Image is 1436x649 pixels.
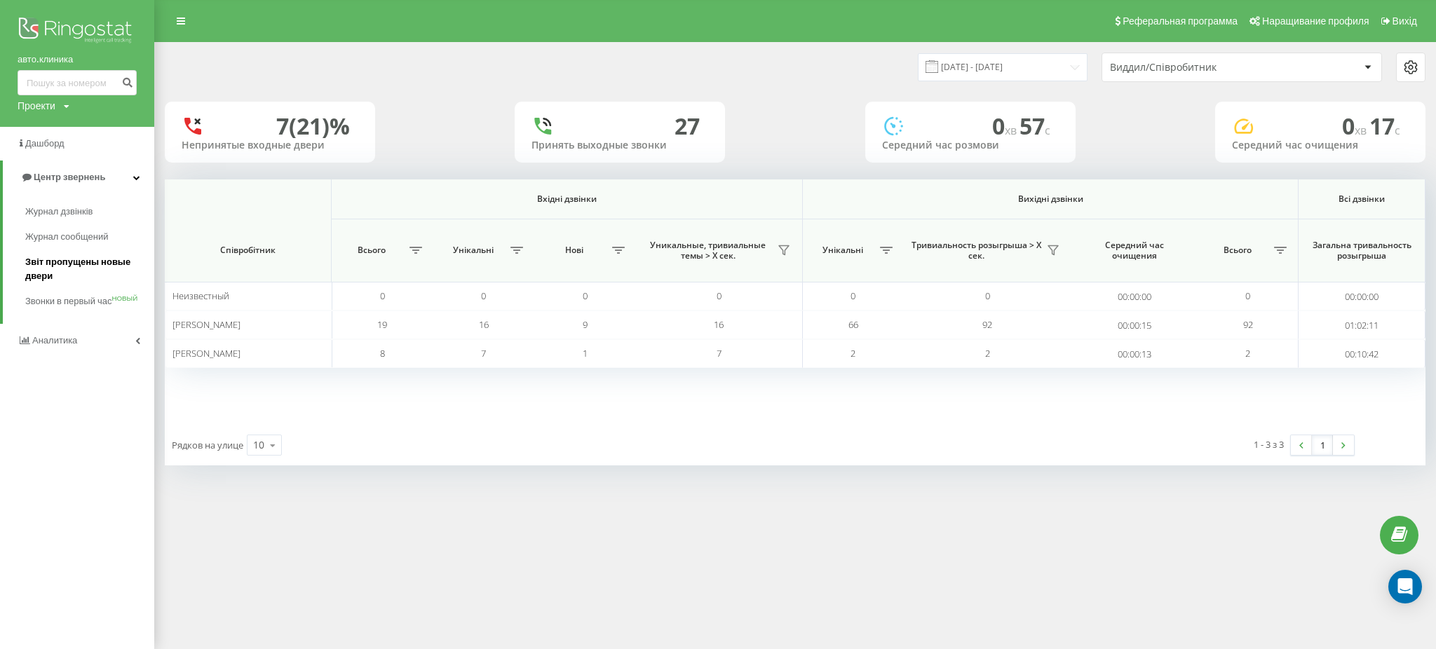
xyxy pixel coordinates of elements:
font: 17 [1369,111,1395,141]
font: 1 [1320,439,1325,451]
font: 2 [851,347,855,360]
font: Середний час очищения [1105,239,1164,262]
font: 00:00:00 [1118,290,1151,303]
font: Аналитика [32,335,77,346]
font: Проекти [18,100,55,111]
font: 0 [380,289,385,302]
a: Звонки в первый часНОВЫЙ [25,289,154,314]
font: 0 [992,111,1005,141]
a: Журнал сообщений [25,224,154,250]
font: Звіт пропущены новые двери [25,257,130,281]
font: Журнал дзвінків [25,206,93,217]
font: 00:00:13 [1118,348,1151,360]
font: Співробітник [220,244,276,256]
font: Середний час розмови [882,138,999,151]
font: НОВЫЙ [111,294,137,302]
font: Унікальні [822,244,863,256]
font: 0 [583,289,588,302]
font: Звонки в первый час [25,296,111,306]
font: c [1395,123,1400,138]
font: Дашборд [25,138,65,149]
font: Непринятые входные двери [182,138,325,151]
input: Пошук за номером [18,70,137,95]
font: Нові [565,244,583,256]
font: Тривиальность розыгрыша > Х сек. [912,239,1041,262]
font: 66 [848,318,858,331]
font: 7 [481,347,486,360]
font: Рядков на улице [172,439,243,451]
font: Уникальные, тривиальные темы > Х сек. [650,239,766,262]
font: 8 [380,347,385,360]
font: 2 [985,347,990,360]
div: Открытый Интерком Мессенджер [1388,570,1422,603]
font: 92 [1243,318,1253,331]
font: 16 [479,318,489,331]
a: Звіт пропущены новые двери [25,250,154,289]
a: Журнал дзвінків [25,199,154,224]
font: 16 [714,318,724,331]
font: Центр звернень [34,172,105,182]
img: Логотип Ringostat [18,14,137,49]
font: Унікальні [453,244,494,256]
font: Принять выходные звонки [531,138,667,151]
font: 0 [481,289,486,302]
a: Центр звернень [3,160,154,194]
font: Всі дзвінки [1339,193,1385,205]
font: 57 [1020,111,1045,141]
font: Журнал сообщений [25,231,108,242]
font: c [1045,123,1050,138]
font: хв [1005,123,1017,138]
font: Всього [1224,244,1252,256]
font: Реферальная программа [1123,15,1238,27]
font: Всього [358,244,386,256]
font: 00:00:15 [1118,319,1151,332]
font: Неизвестный [172,289,229,302]
font: 01:02:11 [1345,319,1379,332]
font: хв [1355,123,1367,138]
font: 7 [276,111,289,141]
font: 27 [675,111,700,141]
font: Вхідні дзвінки [537,193,597,205]
font: Виддил/Співробитник [1110,60,1217,74]
font: 1 [583,347,588,360]
font: 1 - 3 з 3 [1254,438,1284,451]
font: авто.клиника [18,54,73,64]
font: 0 [1245,289,1250,302]
font: 00:00:00 [1345,290,1379,303]
font: (21)% [289,111,350,141]
font: [PERSON_NAME] [172,318,241,331]
font: Загальна тривальность розыгрыша [1313,239,1411,262]
font: 00:10:42 [1345,348,1379,360]
font: 92 [982,318,992,331]
font: 19 [377,318,387,331]
a: авто.клиника [18,53,137,67]
font: Вихід [1393,15,1417,27]
font: 2 [1245,347,1250,360]
font: Вихідні дзвінки [1018,193,1083,205]
font: Наращивание профиля [1262,15,1369,27]
font: 10 [253,438,264,451]
font: Середний час очищения [1232,138,1358,151]
font: 0 [717,289,722,302]
font: 0 [1342,111,1355,141]
font: 9 [583,318,588,331]
font: [PERSON_NAME] [172,347,241,360]
font: 7 [717,347,722,360]
font: 0 [851,289,855,302]
font: 0 [985,289,990,302]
